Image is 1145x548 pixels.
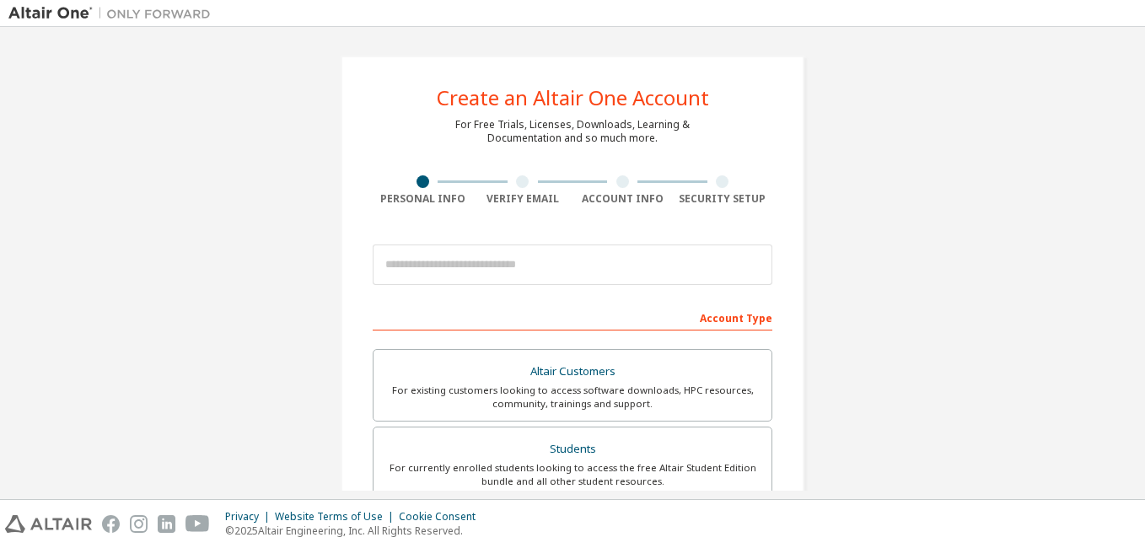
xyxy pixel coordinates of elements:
[455,118,690,145] div: For Free Trials, Licenses, Downloads, Learning & Documentation and so much more.
[158,515,175,533] img: linkedin.svg
[8,5,219,22] img: Altair One
[384,360,761,384] div: Altair Customers
[399,510,486,524] div: Cookie Consent
[473,192,573,206] div: Verify Email
[102,515,120,533] img: facebook.svg
[5,515,92,533] img: altair_logo.svg
[225,524,486,538] p: © 2025 Altair Engineering, Inc. All Rights Reserved.
[572,192,673,206] div: Account Info
[185,515,210,533] img: youtube.svg
[673,192,773,206] div: Security Setup
[437,88,709,108] div: Create an Altair One Account
[373,304,772,330] div: Account Type
[275,510,399,524] div: Website Terms of Use
[384,461,761,488] div: For currently enrolled students looking to access the free Altair Student Edition bundle and all ...
[384,384,761,411] div: For existing customers looking to access software downloads, HPC resources, community, trainings ...
[225,510,275,524] div: Privacy
[384,438,761,461] div: Students
[130,515,148,533] img: instagram.svg
[373,192,473,206] div: Personal Info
